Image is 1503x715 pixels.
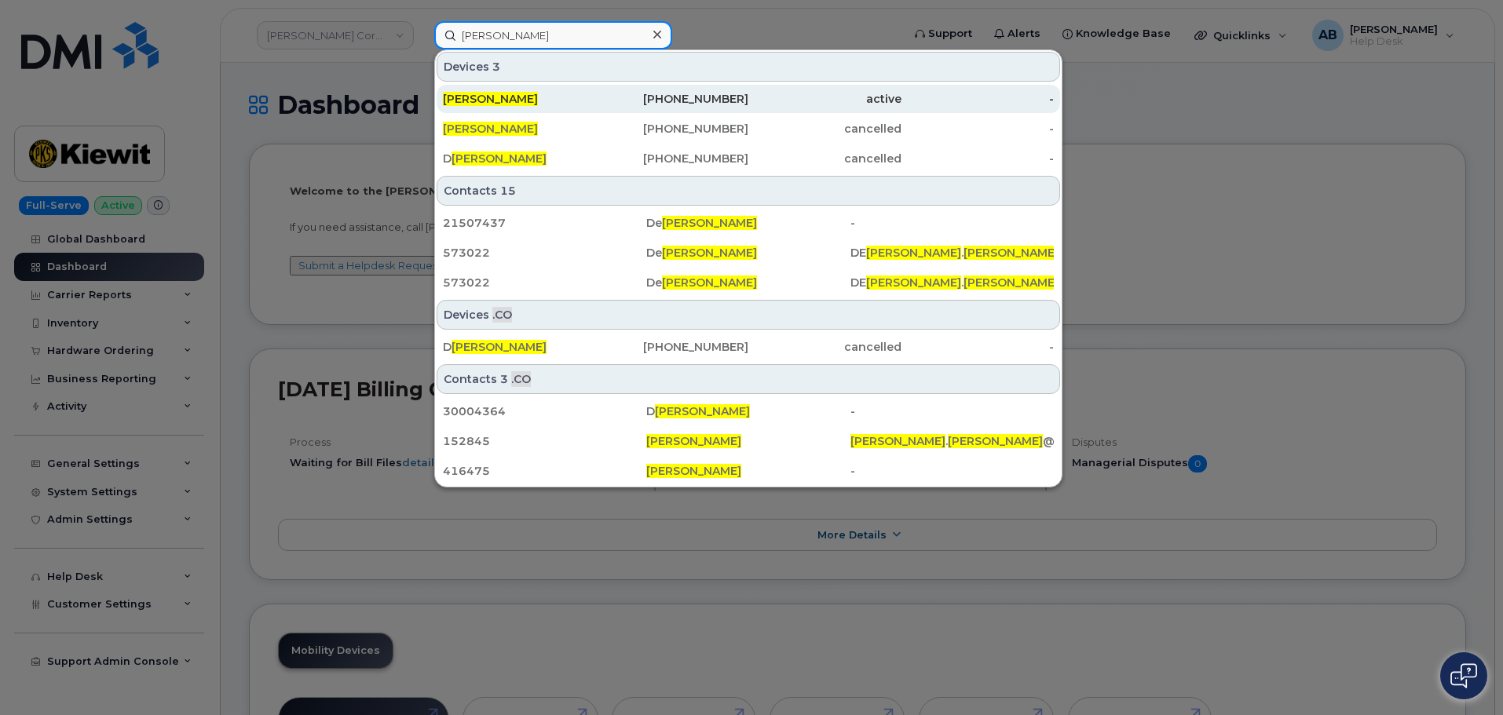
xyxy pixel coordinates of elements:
[662,275,757,290] span: [PERSON_NAME]
[866,275,961,290] span: [PERSON_NAME]
[646,434,741,448] span: [PERSON_NAME]
[443,339,596,355] div: D
[492,59,500,75] span: 3
[443,151,596,166] div: D
[437,115,1060,143] a: [PERSON_NAME][PHONE_NUMBER]cancelled-
[901,91,1055,107] div: -
[492,307,512,323] span: .CO
[596,121,749,137] div: [PHONE_NUMBER]
[437,333,1060,361] a: D[PERSON_NAME][PHONE_NUMBER]cancelled-
[850,403,1054,419] div: -
[596,339,749,355] div: [PHONE_NUMBER]
[437,209,1060,237] a: 21507437De[PERSON_NAME]-
[443,92,538,106] span: [PERSON_NAME]
[748,151,901,166] div: cancelled
[646,403,850,419] div: D
[443,433,646,449] div: 152845
[437,144,1060,173] a: D[PERSON_NAME][PHONE_NUMBER]cancelled-
[437,364,1060,394] div: Contacts
[901,151,1055,166] div: -
[646,215,850,231] div: De
[452,151,547,166] span: [PERSON_NAME]
[437,52,1060,82] div: Devices
[655,404,750,418] span: [PERSON_NAME]
[452,340,547,354] span: [PERSON_NAME]
[850,463,1054,479] div: -
[437,457,1060,485] a: 416475[PERSON_NAME]-
[850,275,1054,290] div: DE . @[PERSON_NAME][DOMAIN_NAME]
[1450,663,1477,688] img: Open chat
[443,245,646,261] div: 573022
[901,339,1055,355] div: -
[662,246,757,260] span: [PERSON_NAME]
[437,85,1060,113] a: [PERSON_NAME][PHONE_NUMBER]active-
[850,245,1054,261] div: DE . @[PERSON_NAME][DOMAIN_NAME]
[437,397,1060,425] a: 30004364D[PERSON_NAME]-
[964,246,1059,260] span: [PERSON_NAME]
[748,339,901,355] div: cancelled
[748,121,901,137] div: cancelled
[500,371,508,387] span: 3
[437,300,1060,330] div: Devices
[646,275,850,290] div: De
[443,463,646,479] div: 416475
[850,434,945,448] span: [PERSON_NAME]
[646,245,850,261] div: De
[437,239,1060,267] a: 573022De[PERSON_NAME]DE[PERSON_NAME].[PERSON_NAME]@[PERSON_NAME][DOMAIN_NAME]
[443,403,646,419] div: 30004364
[511,371,531,387] span: .CO
[437,268,1060,297] a: 573022De[PERSON_NAME]DE[PERSON_NAME].[PERSON_NAME]@[PERSON_NAME][DOMAIN_NAME]
[443,122,538,136] span: [PERSON_NAME]
[850,215,1054,231] div: -
[443,275,646,290] div: 573022
[948,434,1043,448] span: [PERSON_NAME]
[964,275,1059,290] span: [PERSON_NAME]
[596,91,749,107] div: [PHONE_NUMBER]
[748,91,901,107] div: active
[866,246,961,260] span: [PERSON_NAME]
[901,121,1055,137] div: -
[437,176,1060,206] div: Contacts
[646,464,741,478] span: [PERSON_NAME]
[443,215,646,231] div: 21507437
[850,433,1054,449] div: . @[PERSON_NAME][DOMAIN_NAME]
[596,151,749,166] div: [PHONE_NUMBER]
[500,183,516,199] span: 15
[437,427,1060,455] a: 152845[PERSON_NAME][PERSON_NAME].[PERSON_NAME]@[PERSON_NAME][DOMAIN_NAME]
[662,216,757,230] span: [PERSON_NAME]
